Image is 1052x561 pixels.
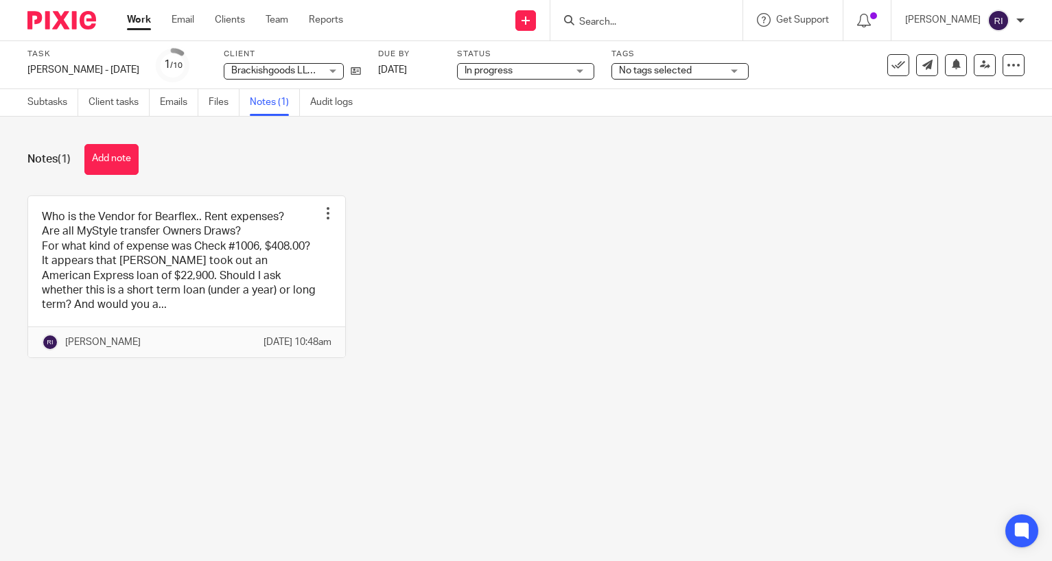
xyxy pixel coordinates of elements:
[309,13,343,27] a: Reports
[27,63,139,77] div: [PERSON_NAME] - [DATE]
[378,65,407,75] span: [DATE]
[378,49,440,60] label: Due by
[27,89,78,116] a: Subtasks
[27,152,71,167] h1: Notes
[310,89,363,116] a: Audit logs
[231,66,433,75] span: Brackishgoods LLC / Zero Prep Tax Center (dba
[42,334,58,350] img: svg%3E
[27,49,139,60] label: Task
[250,89,300,116] a: Notes (1)
[465,66,513,75] span: In progress
[164,57,183,73] div: 1
[264,335,331,349] p: [DATE] 10:48am
[58,154,71,165] span: (1)
[266,13,288,27] a: Team
[457,49,594,60] label: Status
[65,335,141,349] p: [PERSON_NAME]
[89,89,150,116] a: Client tasks
[127,13,151,27] a: Work
[619,66,692,75] span: No tags selected
[160,89,198,116] a: Emails
[27,63,139,77] div: Joel - July 2025
[611,49,749,60] label: Tags
[84,144,139,175] button: Add note
[224,49,361,60] label: Client
[215,13,245,27] a: Clients
[27,11,96,29] img: Pixie
[987,10,1009,32] img: svg%3E
[170,62,183,69] small: /10
[209,89,239,116] a: Files
[578,16,701,29] input: Search
[172,13,194,27] a: Email
[905,13,981,27] p: [PERSON_NAME]
[776,15,829,25] span: Get Support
